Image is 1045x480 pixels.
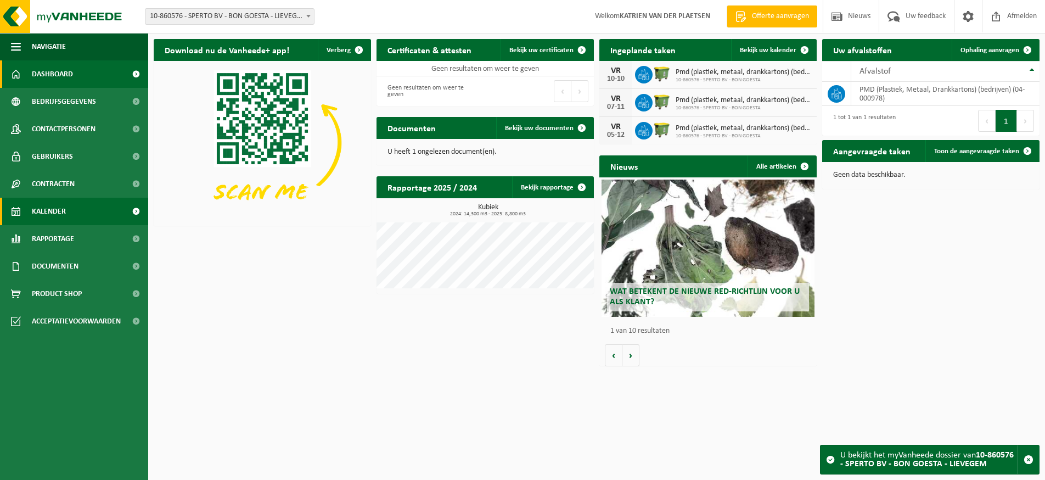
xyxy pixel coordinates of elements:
[653,120,671,139] img: WB-1100-HPE-GN-50
[676,105,811,111] span: 10-860576 - SPERTO BV - BON GOESTA
[554,80,571,102] button: Previous
[925,140,1038,162] a: Toon de aangevraagde taken
[996,110,1017,132] button: 1
[377,176,488,198] h2: Rapportage 2025 / 2024
[501,39,593,61] a: Bekijk uw certificaten
[653,92,671,111] img: WB-1100-HPE-GN-50
[32,60,73,88] span: Dashboard
[676,96,811,105] span: Pmd (plastiek, metaal, drankkartons) (bedrijven)
[828,109,896,133] div: 1 tot 1 van 1 resultaten
[960,47,1019,54] span: Ophaling aanvragen
[32,170,75,198] span: Contracten
[505,125,574,132] span: Bekijk uw documenten
[740,47,796,54] span: Bekijk uw kalender
[602,180,814,317] a: Wat betekent de nieuwe RED-richtlijn voor u als klant?
[952,39,1038,61] a: Ophaling aanvragen
[32,115,95,143] span: Contactpersonen
[676,77,811,83] span: 10-860576 - SPERTO BV - BON GOESTA
[154,39,300,60] h2: Download nu de Vanheede+ app!
[676,124,811,133] span: Pmd (plastiek, metaal, drankkartons) (bedrijven)
[382,211,594,217] span: 2024: 14,300 m3 - 2025: 8,800 m3
[32,88,96,115] span: Bedrijfsgegevens
[32,198,66,225] span: Kalender
[610,287,800,306] span: Wat betekent de nieuwe RED-richtlijn voor u als klant?
[676,68,811,77] span: Pmd (plastiek, metaal, drankkartons) (bedrijven)
[509,47,574,54] span: Bekijk uw certificaten
[622,344,639,366] button: Volgende
[822,140,922,161] h2: Aangevraagde taken
[387,148,583,156] p: U heeft 1 ongelezen document(en).
[496,117,593,139] a: Bekijk uw documenten
[859,67,891,76] span: Afvalstof
[851,82,1040,106] td: PMD (Plastiek, Metaal, Drankkartons) (bedrijven) (04-000978)
[610,327,811,335] p: 1 van 10 resultaten
[840,445,1018,474] div: U bekijkt het myVanheede dossier van
[605,75,627,83] div: 10-10
[145,8,314,25] span: 10-860576 - SPERTO BV - BON GOESTA - LIEVEGEM
[731,39,816,61] a: Bekijk uw kalender
[605,122,627,131] div: VR
[32,308,121,335] span: Acceptatievoorwaarden
[377,117,447,138] h2: Documenten
[32,253,78,280] span: Documenten
[32,143,73,170] span: Gebruikers
[605,94,627,103] div: VR
[605,66,627,75] div: VR
[145,9,314,24] span: 10-860576 - SPERTO BV - BON GOESTA - LIEVEGEM
[32,225,74,253] span: Rapportage
[599,39,687,60] h2: Ingeplande taken
[512,176,593,198] a: Bekijk rapportage
[749,11,812,22] span: Offerte aanvragen
[382,79,480,103] div: Geen resultaten om weer te geven
[840,451,1014,468] strong: 10-860576 - SPERTO BV - BON GOESTA - LIEVEGEM
[599,155,649,177] h2: Nieuws
[327,47,351,54] span: Verberg
[32,33,66,60] span: Navigatie
[978,110,996,132] button: Previous
[571,80,588,102] button: Next
[605,103,627,111] div: 07-11
[822,39,903,60] h2: Uw afvalstoffen
[676,133,811,139] span: 10-860576 - SPERTO BV - BON GOESTA
[653,64,671,83] img: WB-1100-HPE-GN-50
[154,61,371,224] img: Download de VHEPlus App
[377,39,482,60] h2: Certificaten & attesten
[318,39,370,61] button: Verberg
[605,344,622,366] button: Vorige
[620,12,710,20] strong: KATRIEN VAN DER PLAETSEN
[727,5,817,27] a: Offerte aanvragen
[32,280,82,308] span: Product Shop
[382,204,594,217] h3: Kubiek
[605,131,627,139] div: 05-12
[748,155,816,177] a: Alle artikelen
[934,148,1019,155] span: Toon de aangevraagde taken
[1017,110,1034,132] button: Next
[833,171,1029,179] p: Geen data beschikbaar.
[377,61,594,76] td: Geen resultaten om weer te geven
